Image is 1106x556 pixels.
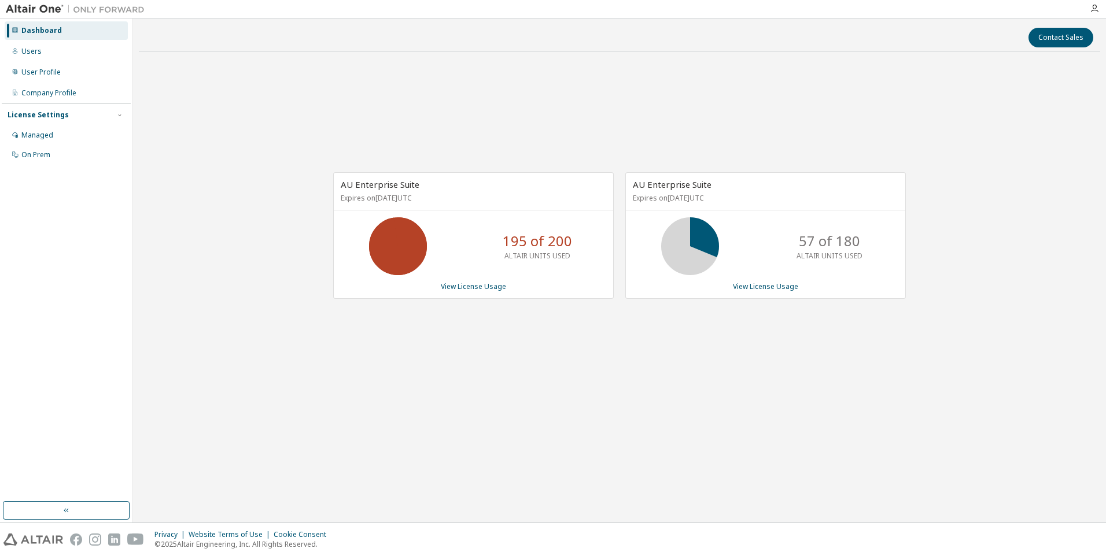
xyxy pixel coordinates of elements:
[633,179,711,190] span: AU Enterprise Suite
[21,131,53,140] div: Managed
[633,193,895,203] p: Expires on [DATE] UTC
[154,530,189,539] div: Privacy
[8,110,69,120] div: License Settings
[799,231,860,251] p: 57 of 180
[274,530,333,539] div: Cookie Consent
[21,68,61,77] div: User Profile
[504,251,570,261] p: ALTAIR UNITS USED
[341,193,603,203] p: Expires on [DATE] UTC
[797,251,862,261] p: ALTAIR UNITS USED
[503,231,572,251] p: 195 of 200
[6,3,150,15] img: Altair One
[341,179,419,190] span: AU Enterprise Suite
[70,533,82,546] img: facebook.svg
[154,539,333,549] p: © 2025 Altair Engineering, Inc. All Rights Reserved.
[89,533,101,546] img: instagram.svg
[189,530,274,539] div: Website Terms of Use
[21,47,42,56] div: Users
[127,533,144,546] img: youtube.svg
[21,150,50,160] div: On Prem
[3,533,63,546] img: altair_logo.svg
[108,533,120,546] img: linkedin.svg
[441,281,506,291] a: View License Usage
[733,281,798,291] a: View License Usage
[21,88,76,98] div: Company Profile
[21,26,62,35] div: Dashboard
[1028,28,1093,47] button: Contact Sales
